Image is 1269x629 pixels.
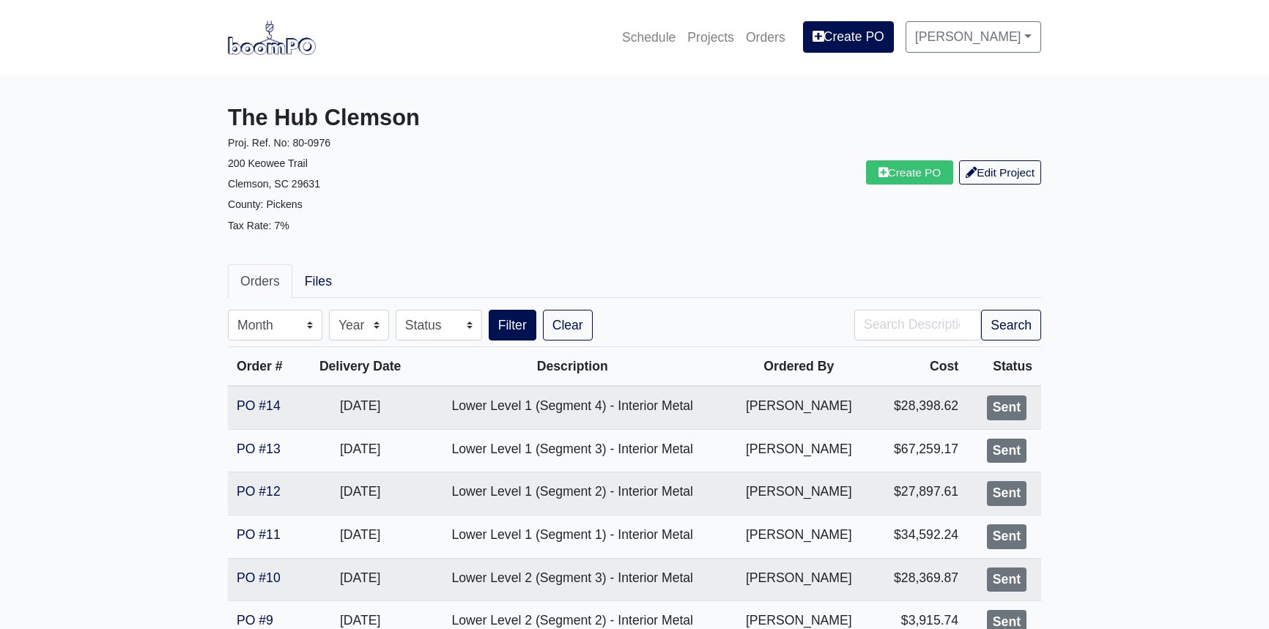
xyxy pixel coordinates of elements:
[228,178,320,190] small: Clemson, SC 29631
[727,429,871,472] td: [PERSON_NAME]
[228,347,302,387] th: Order #
[489,310,536,340] button: Filter
[987,567,1026,592] div: Sent
[803,21,894,52] a: Create PO
[228,105,624,132] h3: The Hub Clemson
[871,515,967,558] td: $34,592.24
[302,429,418,472] td: [DATE]
[740,21,791,53] a: Orders
[543,310,593,340] a: Clear
[302,558,418,601] td: [DATE]
[981,310,1041,340] button: Search
[871,558,967,601] td: $28,369.87
[987,439,1026,464] div: Sent
[959,160,1041,185] a: Edit Project
[854,310,981,340] input: Search
[987,524,1026,549] div: Sent
[871,386,967,429] td: $28,398.62
[727,472,871,516] td: [PERSON_NAME]
[302,386,418,429] td: [DATE]
[228,157,308,169] small: 200 Keowee Trail
[418,515,727,558] td: Lower Level 1 (Segment 1) - Interior Metal
[418,386,727,429] td: Lower Level 1 (Segment 4) - Interior Metal
[237,570,281,585] a: PO #10
[237,442,281,456] a: PO #13
[967,347,1041,387] th: Status
[237,527,281,542] a: PO #11
[302,515,418,558] td: [DATE]
[228,220,289,231] small: Tax Rate: 7%
[871,472,967,516] td: $27,897.61
[987,395,1026,420] div: Sent
[228,21,316,54] img: boomPO
[228,264,292,298] a: Orders
[727,515,871,558] td: [PERSON_NAME]
[418,558,727,601] td: Lower Level 2 (Segment 3) - Interior Metal
[292,264,344,298] a: Files
[418,472,727,516] td: Lower Level 1 (Segment 2) - Interior Metal
[727,558,871,601] td: [PERSON_NAME]
[302,347,418,387] th: Delivery Date
[237,398,281,413] a: PO #14
[302,472,418,516] td: [DATE]
[616,21,681,53] a: Schedule
[906,21,1041,52] a: [PERSON_NAME]
[727,386,871,429] td: [PERSON_NAME]
[237,613,273,628] a: PO #9
[228,137,330,149] small: Proj. Ref. No: 80-0976
[866,160,954,185] a: Create PO
[237,484,281,499] a: PO #12
[418,347,727,387] th: Description
[418,429,727,472] td: Lower Level 1 (Segment 3) - Interior Metal
[987,481,1026,506] div: Sent
[727,347,871,387] th: Ordered By
[681,21,740,53] a: Projects
[228,198,303,210] small: County: Pickens
[871,347,967,387] th: Cost
[871,429,967,472] td: $67,259.17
